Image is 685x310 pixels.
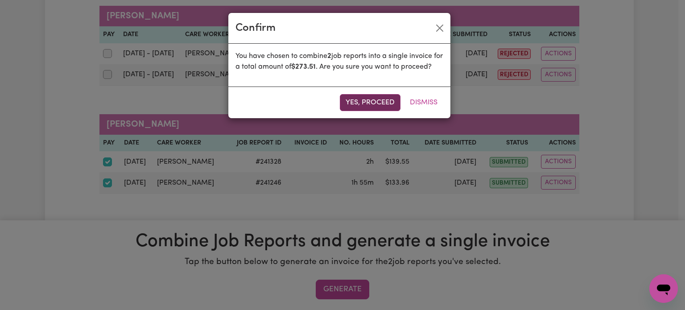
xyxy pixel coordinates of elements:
[235,20,276,36] div: Confirm
[404,94,443,111] button: Dismiss
[291,63,316,70] b: $ 273.51
[340,94,400,111] button: Yes, proceed
[433,21,447,35] button: Close
[327,53,331,60] b: 2
[649,274,678,303] iframe: Button to launch messaging window
[235,53,443,70] span: You have chosen to combine job reports into a single invoice for a total amount of . Are you sure...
